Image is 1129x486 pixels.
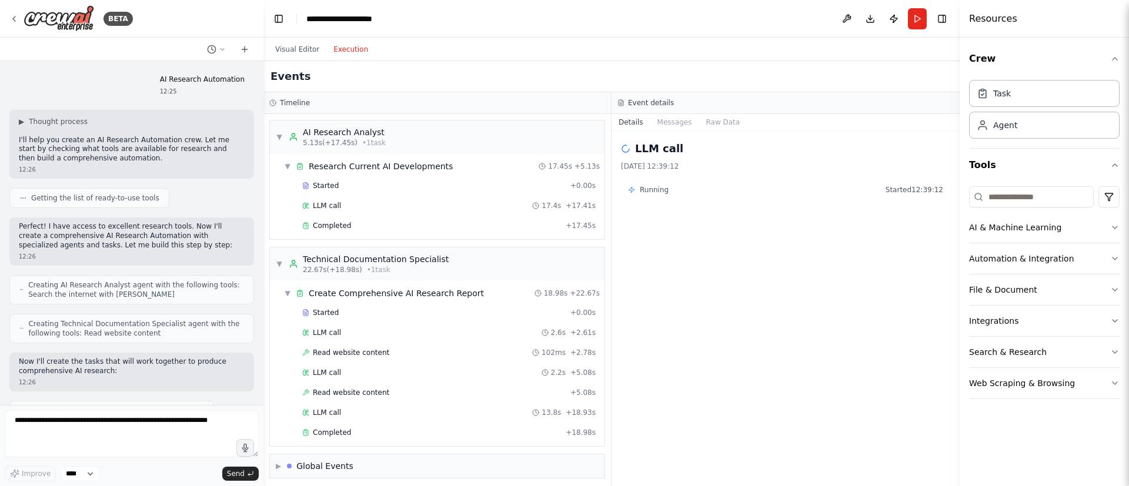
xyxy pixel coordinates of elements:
[969,337,1120,367] button: Search & Research
[313,328,341,337] span: LLM call
[612,114,650,130] button: Details
[570,181,596,190] span: + 0.00s
[570,289,600,298] span: + 22.67s
[566,201,596,210] span: + 17.41s
[19,136,245,163] p: I'll help you create an AI Research Automation crew. Let me start by checking what tools are avai...
[28,319,244,338] span: Creating Technical Documentation Specialist agent with the following tools: Read website content
[699,114,747,130] button: Raw Data
[570,348,596,357] span: + 2.78s
[635,140,683,157] h2: LLM call
[313,308,339,317] span: Started
[268,42,326,56] button: Visual Editor
[284,162,291,171] span: ▼
[29,117,88,126] span: Thought process
[309,160,453,172] div: Research Current AI Developments
[313,408,341,417] span: LLM call
[566,221,596,230] span: + 17.45s
[235,42,254,56] button: Start a new chat
[19,252,245,261] div: 12:26
[969,368,1120,398] button: Web Scraping & Browsing
[621,162,950,171] div: [DATE] 12:39:12
[969,182,1120,408] div: Tools
[969,149,1120,182] button: Tools
[202,42,231,56] button: Switch to previous chat
[296,460,353,472] div: Global Events
[551,368,566,377] span: 2.2s
[969,75,1120,148] div: Crew
[313,428,351,437] span: Completed
[303,265,362,274] span: 22.67s (+18.98s)
[270,68,310,85] h2: Events
[236,439,254,457] button: Click to speak your automation idea
[570,388,596,397] span: + 5.08s
[650,114,699,130] button: Messages
[326,42,375,56] button: Execution
[566,428,596,437] span: + 18.98s
[28,280,244,299] span: Creating AI Research Analyst agent with the following tools: Search the internet with [PERSON_NAME]
[993,119,1017,131] div: Agent
[313,348,389,357] span: Read website content
[548,162,572,171] span: 17.45s
[886,185,943,195] span: Started 12:39:12
[313,368,341,377] span: LLM call
[227,469,245,478] span: Send
[303,253,449,265] div: Technical Documentation Specialist
[276,132,283,142] span: ▼
[306,13,372,25] nav: breadcrumb
[362,138,386,148] span: • 1 task
[313,201,341,210] span: LLM call
[103,12,133,26] div: BETA
[570,328,596,337] span: + 2.61s
[570,308,596,317] span: + 0.00s
[969,274,1120,305] button: File & Document
[313,181,339,190] span: Started
[544,289,568,298] span: 18.98s
[969,42,1120,75] button: Crew
[303,126,386,138] div: AI Research Analyst
[19,117,24,126] span: ▶
[574,162,600,171] span: + 5.13s
[270,11,287,27] button: Hide left sidebar
[542,348,566,357] span: 102ms
[969,212,1120,243] button: AI & Machine Learning
[5,466,56,481] button: Improve
[303,138,358,148] span: 5.13s (+17.45s)
[19,357,245,376] p: Now I'll create the tasks that will work together to produce comprehensive AI research:
[31,193,159,203] span: Getting the list of ready-to-use tools
[280,98,310,108] h3: Timeline
[313,388,389,397] span: Read website content
[934,11,950,27] button: Hide right sidebar
[367,265,390,274] span: • 1 task
[313,221,351,230] span: Completed
[19,117,88,126] button: ▶Thought process
[19,222,245,250] p: Perfect! I have access to excellent research tools. Now I'll create a comprehensive AI Research A...
[570,368,596,377] span: + 5.08s
[160,75,245,85] p: AI Research Automation
[309,287,484,299] div: Create Comprehensive AI Research Report
[551,328,566,337] span: 2.6s
[19,165,245,174] div: 12:26
[276,259,283,269] span: ▼
[542,201,561,210] span: 17.4s
[969,243,1120,274] button: Automation & Integration
[19,378,245,387] div: 12:26
[276,461,281,471] span: ▶
[24,5,94,32] img: Logo
[969,12,1017,26] h4: Resources
[993,88,1011,99] div: Task
[542,408,561,417] span: 13.8s
[160,87,245,96] div: 12:25
[22,469,51,478] span: Improve
[222,467,259,481] button: Send
[628,98,674,108] h3: Event details
[284,289,291,298] span: ▼
[566,408,596,417] span: + 18.93s
[969,306,1120,336] button: Integrations
[640,185,669,195] span: Running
